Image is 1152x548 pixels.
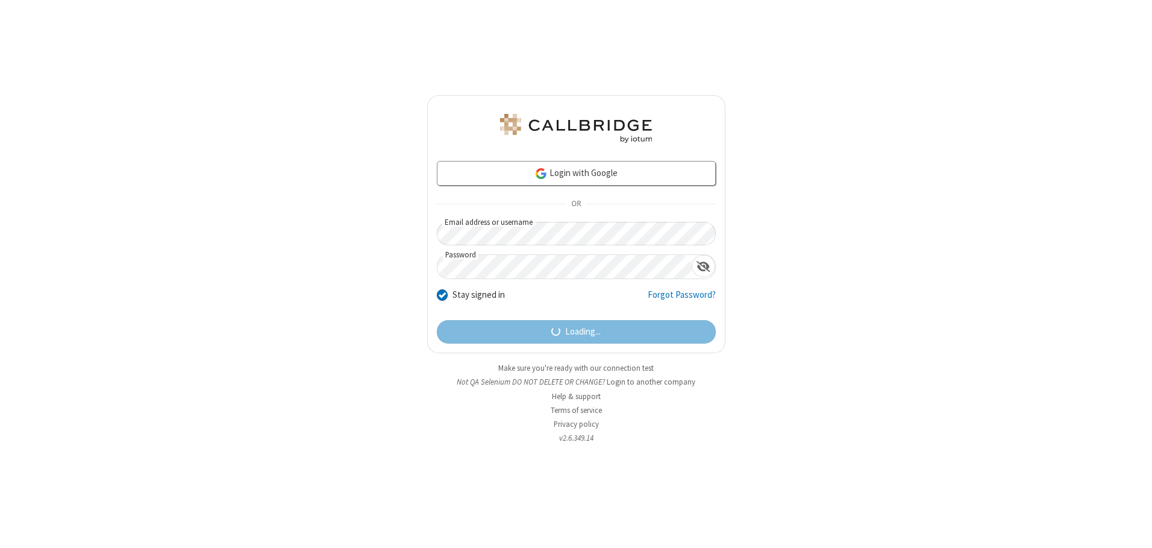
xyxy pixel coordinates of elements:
input: Password [437,255,692,279]
span: OR [566,195,586,212]
a: Privacy policy [554,419,599,429]
button: Login to another company [607,376,695,388]
a: Forgot Password? [648,288,716,311]
a: Login with Google [437,161,716,185]
a: Help & support [552,391,601,402]
button: Loading... [437,320,716,344]
a: Terms of service [551,405,602,415]
span: Loading... [565,325,601,339]
img: QA Selenium DO NOT DELETE OR CHANGE [498,114,654,143]
li: v2.6.349.14 [427,432,725,444]
li: Not QA Selenium DO NOT DELETE OR CHANGE? [427,376,725,388]
a: Make sure you're ready with our connection test [498,363,654,373]
input: Email address or username [437,222,716,245]
div: Show password [692,255,715,277]
label: Stay signed in [452,288,505,302]
img: google-icon.png [534,167,548,180]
